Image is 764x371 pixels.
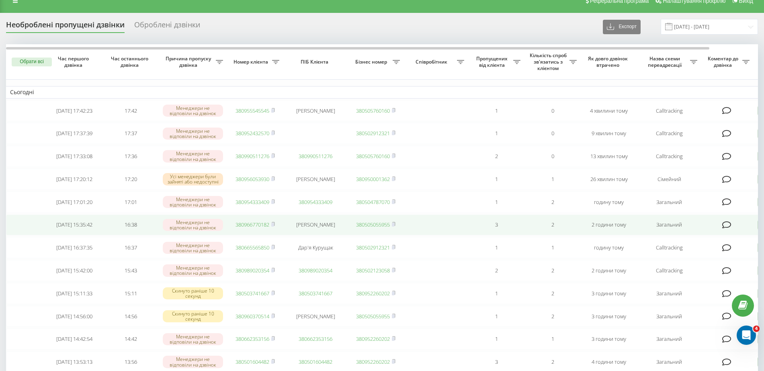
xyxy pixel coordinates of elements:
button: Експорт [603,20,641,34]
td: 2 години тому [581,214,637,236]
a: 380952260202 [356,290,390,297]
td: 3 години тому [581,283,637,304]
a: 380502123058 [356,267,390,274]
td: 17:20 [102,169,159,190]
td: 0 [524,123,581,144]
a: 380989020354 [236,267,269,274]
td: [DATE] 15:42:00 [46,260,102,281]
td: Calltracking [637,237,701,258]
a: 380501604482 [299,358,332,365]
td: [PERSON_NAME] [283,306,348,327]
a: 380665565850 [236,244,269,251]
div: Оброблені дзвінки [134,21,200,33]
td: 1 [524,237,581,258]
span: Час першого дзвінка [53,56,96,68]
td: 17:42 [102,100,159,122]
a: 380990511276 [299,153,332,160]
span: Назва схеми переадресації [641,56,690,68]
td: 4 хвилини тому [581,100,637,122]
td: годину тому [581,237,637,258]
span: 4 [753,326,760,332]
td: 1 [468,306,524,327]
td: Сімейний [637,169,701,190]
td: 1 [468,169,524,190]
td: 3 години тому [581,306,637,327]
a: 380505760160 [356,107,390,114]
td: [PERSON_NAME] [283,169,348,190]
td: 13 хвилин тому [581,146,637,167]
a: 380502912321 [356,244,390,251]
span: Бізнес номер [352,59,393,65]
span: Час останнього дзвінка [109,56,152,68]
span: Номер клієнта [231,59,272,65]
td: 2 години тому [581,260,637,281]
div: Усі менеджери були зайняті або недоступні [163,173,223,185]
a: 380503741667 [236,290,269,297]
td: 0 [524,146,581,167]
div: Менеджери не відповіли на дзвінок [163,264,223,276]
span: Кількість спроб зв'язатись з клієнтом [528,52,569,71]
a: 380505055955 [356,221,390,228]
a: 380501604482 [236,358,269,365]
td: 3 [468,214,524,236]
td: Загальний [637,283,701,304]
td: 14:56 [102,306,159,327]
div: Скинуто раніше 10 секунд [163,287,223,299]
td: 9 хвилин тому [581,123,637,144]
span: Співробітник [408,59,457,65]
a: 380503741667 [299,290,332,297]
td: Загальний [637,306,701,327]
td: 15:11 [102,283,159,304]
td: [DATE] 15:11:33 [46,283,102,304]
td: 16:38 [102,214,159,236]
td: [DATE] 14:42:54 [46,328,102,350]
td: Загальний [637,214,701,236]
td: [DATE] 17:42:23 [46,100,102,122]
td: 15:43 [102,260,159,281]
td: [DATE] 17:20:12 [46,169,102,190]
div: Менеджери не відповіли на дзвінок [163,242,223,254]
div: Менеджери не відповіли на дзвінок [163,333,223,345]
td: [DATE] 14:56:00 [46,306,102,327]
a: 380989020354 [299,267,332,274]
a: 380990511276 [236,153,269,160]
td: 2 [524,283,581,304]
button: Обрати всі [12,58,52,66]
a: 380966770182 [236,221,269,228]
td: [PERSON_NAME] [283,100,348,122]
td: 1 [468,123,524,144]
a: 380662353156 [236,335,269,342]
td: Calltracking [637,100,701,122]
td: 1 [524,169,581,190]
span: Пропущених від клієнта [472,56,513,68]
div: Необроблені пропущені дзвінки [6,21,125,33]
a: 380952260202 [356,335,390,342]
td: [PERSON_NAME] [283,214,348,236]
td: 3 години тому [581,328,637,350]
td: 16:37 [102,237,159,258]
span: Коментар до дзвінка [705,56,742,68]
a: 380505055955 [356,313,390,320]
td: годину тому [581,192,637,213]
td: 17:36 [102,146,159,167]
a: 380954333409 [299,198,332,206]
td: 17:01 [102,192,159,213]
a: 380502912321 [356,130,390,137]
div: Скинуто раніше 10 секунд [163,310,223,322]
a: 380505760160 [356,153,390,160]
td: 17:37 [102,123,159,144]
td: 2 [524,306,581,327]
td: Загальний [637,192,701,213]
td: [DATE] 17:37:39 [46,123,102,144]
td: [DATE] 15:35:42 [46,214,102,236]
td: [DATE] 16:37:35 [46,237,102,258]
div: Менеджери не відповіли на дзвінок [163,356,223,368]
div: Менеджери не відповіли на дзвінок [163,150,223,162]
td: [DATE] 17:01:20 [46,192,102,213]
td: 1 [468,237,524,258]
td: 2 [524,260,581,281]
td: 26 хвилин тому [581,169,637,190]
span: ПІБ Клієнта [290,59,341,65]
td: 2 [524,214,581,236]
td: 0 [524,100,581,122]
